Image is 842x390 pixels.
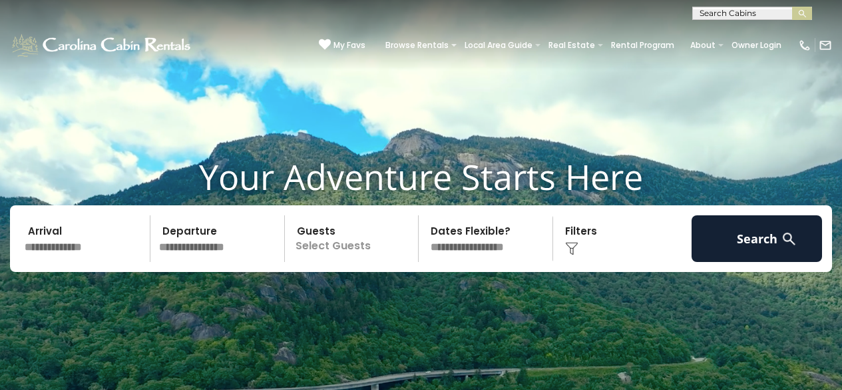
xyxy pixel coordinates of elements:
a: Rental Program [604,36,681,55]
a: About [684,36,722,55]
h1: Your Adventure Starts Here [10,156,832,197]
a: Real Estate [542,36,602,55]
a: Local Area Guide [458,36,539,55]
a: My Favs [319,39,365,52]
img: phone-regular-white.png [798,39,811,52]
img: filter--v1.png [565,242,578,255]
span: My Favs [333,39,365,51]
img: search-regular-white.png [781,231,797,247]
img: mail-regular-white.png [819,39,832,52]
a: Browse Rentals [379,36,455,55]
a: Owner Login [725,36,788,55]
p: Select Guests [289,215,419,262]
button: Search [692,215,822,262]
img: White-1-1-2.png [10,32,194,59]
